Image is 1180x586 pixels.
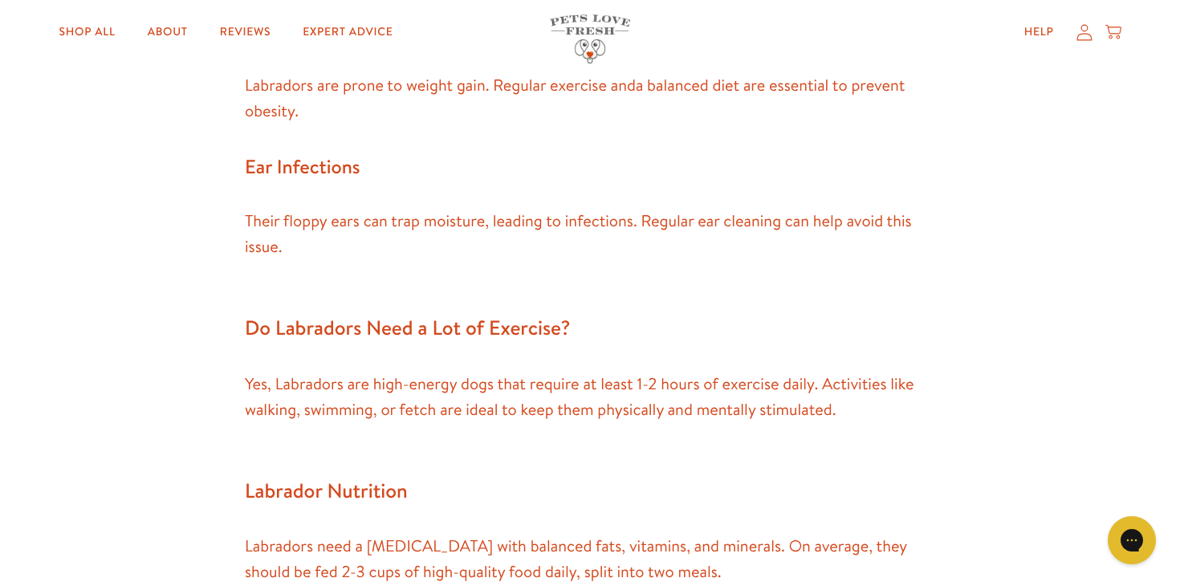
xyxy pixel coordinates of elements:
[245,474,935,509] h3: Labrador Nutrition
[290,16,405,48] a: Expert Advice
[245,372,935,449] p: Yes, Labradors are high-energy dogs that require at least 1-2 hours of exercise daily. Activities...
[245,73,935,124] p: Labradors are prone to weight gain. Regular exercise and
[245,209,935,286] p: Their floppy ears can trap moisture, leading to infections. Regular ear cleaning can help avoid t...
[550,14,630,63] img: Pets Love Fresh
[245,534,935,585] p: Labradors need a [MEDICAL_DATA] with balanced fats, vitamins, and minerals. On average, they shou...
[135,16,201,48] a: About
[47,16,128,48] a: Shop All
[207,16,283,48] a: Reviews
[245,150,935,183] h4: Ear Infections
[1100,511,1164,570] iframe: Gorgias live chat messenger
[245,311,935,346] h3: Do Labradors Need a Lot of Exercise?
[1011,16,1067,48] a: Help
